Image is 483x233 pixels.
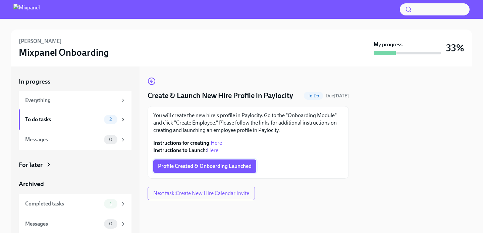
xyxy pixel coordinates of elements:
button: Profile Created & Onboarding Launched [153,159,256,173]
p: You will create the new hire's profile in Paylocity. Go to the "Onboarding Module" and click "Cre... [153,112,343,134]
a: Messages0 [19,130,131,150]
span: To Do [304,93,323,98]
span: 0 [105,137,116,142]
strong: [DATE] [334,93,349,99]
a: Archived [19,180,131,188]
strong: My progress [374,41,402,48]
h6: [PERSON_NAME] [19,38,62,45]
span: Profile Created & Onboarding Launched [158,163,252,170]
span: September 17th, 2025 07:00 [326,93,349,99]
span: Next task : Create New Hire Calendar Invite [153,190,249,197]
div: Everything [25,97,117,104]
div: Messages [25,136,101,143]
p: : : [153,139,343,154]
a: Completed tasks1 [19,194,131,214]
div: For later [19,160,43,169]
h3: Mixpanel Onboarding [19,46,109,58]
a: To do tasks2 [19,109,131,130]
button: Next task:Create New Hire Calendar Invite [148,187,255,200]
a: Here [211,140,222,146]
strong: Instructions for creating [153,140,209,146]
a: Everything [19,91,131,109]
span: 1 [106,201,116,206]
div: To do tasks [25,116,101,123]
span: 2 [105,117,116,122]
img: Mixpanel [13,4,40,15]
span: 0 [105,221,116,226]
a: For later [19,160,131,169]
strong: Instructions to Launch [153,147,206,153]
h3: 33% [446,42,464,54]
div: Completed tasks [25,200,101,207]
h4: Create & Launch New Hire Profile in Paylocity [148,91,293,101]
div: Messages [25,220,101,228]
a: In progress [19,77,131,86]
a: Here [207,147,218,153]
span: Due [326,93,349,99]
